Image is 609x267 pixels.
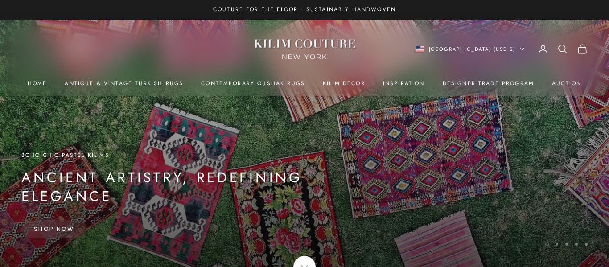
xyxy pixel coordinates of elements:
a: Inspiration [383,79,425,88]
img: United States [416,46,424,53]
a: Contemporary Oushak Rugs [201,79,305,88]
a: Shop Now [21,220,87,238]
a: Antique & Vintage Turkish Rugs [65,79,183,88]
a: Auction [552,79,581,88]
button: Change country or currency [416,45,525,53]
p: Boho-Chic Pastel Kilims [21,151,369,160]
nav: Primary navigation [21,79,588,88]
nav: Secondary navigation [416,44,588,54]
span: [GEOGRAPHIC_DATA] (USD $) [429,45,516,53]
summary: Kilim Decor [323,79,365,88]
p: Couture for the Floor · Sustainably Handwoven [213,5,396,14]
p: Ancient Artistry, Redefining Elegance [21,168,369,205]
a: Designer Trade Program [443,79,535,88]
a: Home [28,79,47,88]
